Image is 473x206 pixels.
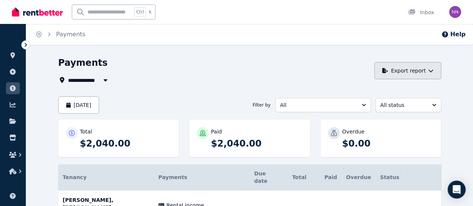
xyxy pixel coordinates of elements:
[58,57,108,69] h1: Payments
[80,128,92,135] p: Total
[26,24,94,45] nav: Breadcrumb
[211,128,222,135] p: Paid
[159,174,187,180] span: Payments
[375,165,403,190] th: Status
[149,9,151,15] span: k
[58,96,99,114] button: [DATE]
[311,165,341,190] th: Paid
[441,30,466,39] button: Help
[250,165,280,190] th: Due date
[449,6,461,18] img: Nga Nguyen
[448,181,466,199] div: Open Intercom Messenger
[341,165,375,190] th: Overdue
[342,138,434,150] p: $0.00
[252,102,270,108] span: Filter by
[56,31,85,38] a: Payments
[375,98,441,112] button: All status
[211,138,302,150] p: $2,040.00
[280,165,311,190] th: Total
[380,101,426,109] span: All status
[408,9,434,16] div: Inbox
[80,138,172,150] p: $2,040.00
[12,6,63,18] img: RentBetter
[342,128,365,135] p: Overdue
[134,7,146,17] span: Ctrl
[275,98,371,112] button: All
[58,165,154,190] th: Tenancy
[280,101,356,109] span: All
[374,62,441,79] button: Export report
